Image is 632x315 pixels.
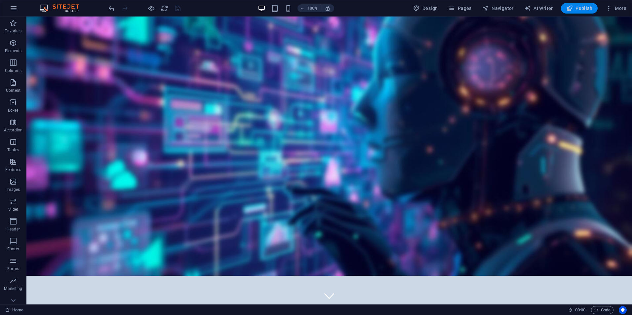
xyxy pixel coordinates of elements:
[575,306,585,314] span: 00 00
[5,167,21,172] p: Features
[619,306,627,314] button: Usercentrics
[7,266,19,271] p: Forms
[8,108,19,113] p: Boxes
[160,4,168,12] button: reload
[446,3,474,14] button: Pages
[4,286,22,291] p: Marketing
[591,306,613,314] button: Code
[325,5,331,11] i: On resize automatically adjust zoom level to fit chosen device.
[580,307,581,312] span: :
[5,306,23,314] a: Click to cancel selection. Double-click to open Pages
[307,4,318,12] h6: 100%
[147,4,155,12] button: Click here to leave preview mode and continue editing
[108,5,115,12] i: Undo: Change image (Ctrl+Z)
[4,127,22,133] p: Accordion
[297,4,321,12] button: 100%
[5,48,22,53] p: Elements
[7,187,20,192] p: Images
[480,3,516,14] button: Navigator
[8,207,19,212] p: Slider
[411,3,441,14] button: Design
[482,5,514,12] span: Navigator
[561,3,598,14] button: Publish
[606,5,626,12] span: More
[603,3,629,14] button: More
[413,5,438,12] span: Design
[5,68,21,73] p: Columns
[594,306,611,314] span: Code
[524,5,553,12] span: AI Writer
[448,5,471,12] span: Pages
[38,4,88,12] img: Editor Logo
[411,3,441,14] div: Design (Ctrl+Alt+Y)
[7,147,19,153] p: Tables
[6,88,20,93] p: Content
[522,3,556,14] button: AI Writer
[161,5,168,12] i: Reload page
[107,4,115,12] button: undo
[7,246,19,252] p: Footer
[566,5,592,12] span: Publish
[5,28,21,34] p: Favorites
[7,227,20,232] p: Header
[568,306,586,314] h6: Session time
